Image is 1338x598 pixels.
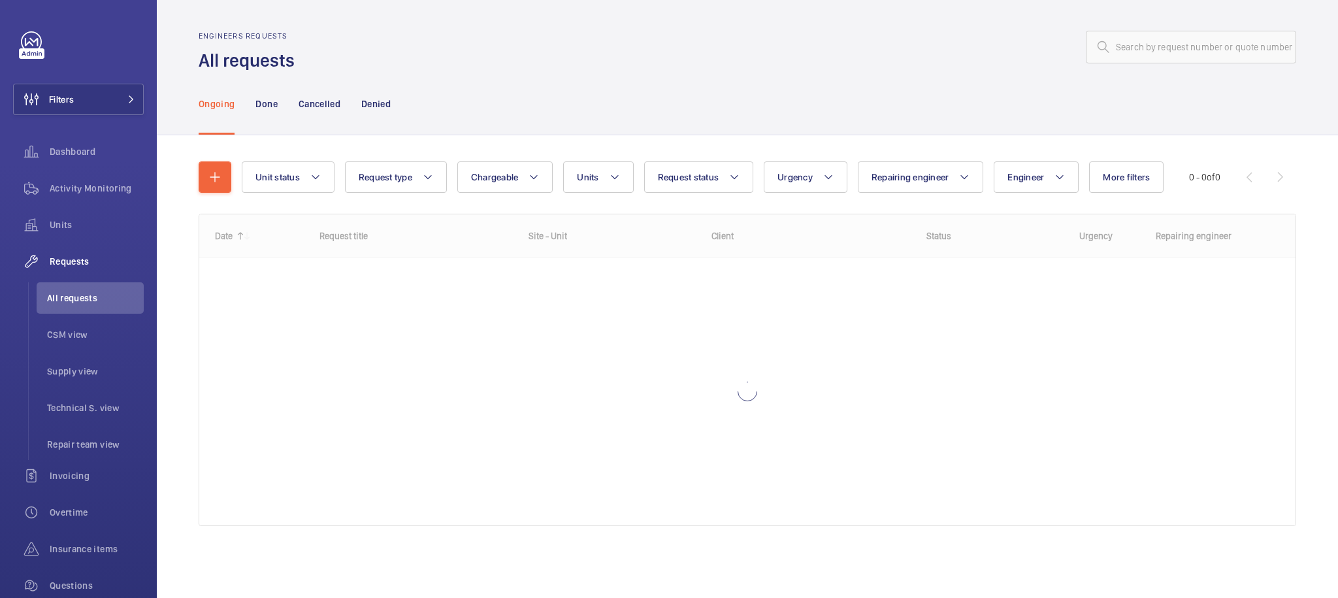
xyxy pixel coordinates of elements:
[1089,161,1164,193] button: More filters
[50,542,144,556] span: Insurance items
[471,172,519,182] span: Chargeable
[50,145,144,158] span: Dashboard
[255,172,300,182] span: Unit status
[255,97,277,110] p: Done
[199,97,235,110] p: Ongoing
[50,579,144,592] span: Questions
[1207,172,1215,182] span: of
[50,506,144,519] span: Overtime
[1086,31,1296,63] input: Search by request number or quote number
[457,161,553,193] button: Chargeable
[345,161,447,193] button: Request type
[1007,172,1044,182] span: Engineer
[858,161,984,193] button: Repairing engineer
[50,218,144,231] span: Units
[777,172,813,182] span: Urgency
[49,93,74,106] span: Filters
[47,291,144,305] span: All requests
[199,31,302,41] h2: Engineers requests
[872,172,949,182] span: Repairing engineer
[1189,173,1220,182] span: 0 - 0 0
[47,365,144,378] span: Supply view
[994,161,1079,193] button: Engineer
[50,182,144,195] span: Activity Monitoring
[50,255,144,268] span: Requests
[359,172,412,182] span: Request type
[644,161,754,193] button: Request status
[50,469,144,482] span: Invoicing
[577,172,598,182] span: Units
[658,172,719,182] span: Request status
[13,84,144,115] button: Filters
[47,401,144,414] span: Technical S. view
[47,438,144,451] span: Repair team view
[242,161,334,193] button: Unit status
[299,97,340,110] p: Cancelled
[361,97,391,110] p: Denied
[199,48,302,73] h1: All requests
[1103,172,1150,182] span: More filters
[764,161,847,193] button: Urgency
[47,328,144,341] span: CSM view
[563,161,633,193] button: Units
